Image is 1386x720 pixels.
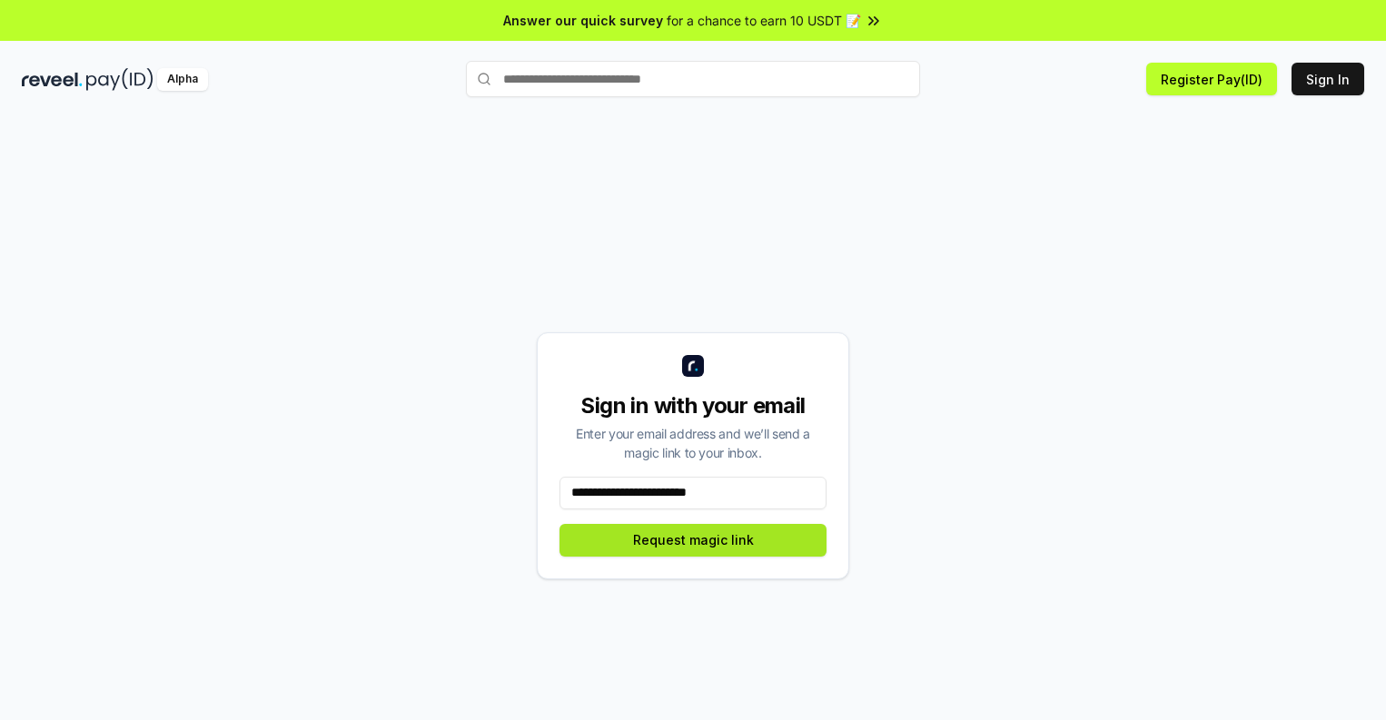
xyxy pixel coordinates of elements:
img: logo_small [682,355,704,377]
img: reveel_dark [22,68,83,91]
span: Answer our quick survey [503,11,663,30]
button: Request magic link [559,524,827,557]
div: Sign in with your email [559,391,827,420]
img: pay_id [86,68,153,91]
button: Register Pay(ID) [1146,63,1277,95]
button: Sign In [1292,63,1364,95]
span: for a chance to earn 10 USDT 📝 [667,11,861,30]
div: Alpha [157,68,208,91]
div: Enter your email address and we’ll send a magic link to your inbox. [559,424,827,462]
